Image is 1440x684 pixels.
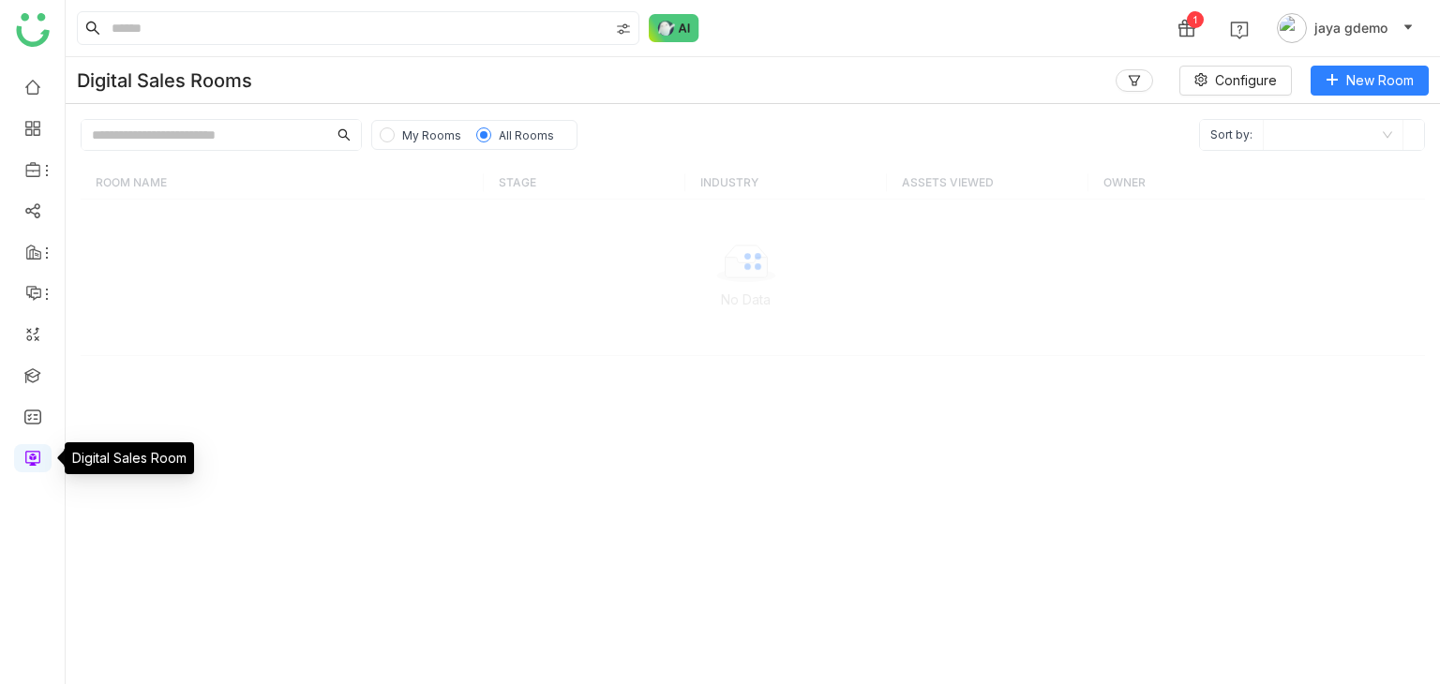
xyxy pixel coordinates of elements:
[1230,21,1249,39] img: help.svg
[649,14,699,42] img: ask-buddy-normal.svg
[1277,13,1307,43] img: avatar
[77,69,252,92] div: Digital Sales Rooms
[616,22,631,37] img: search-type.svg
[499,128,554,142] span: All Rooms
[1215,70,1277,91] span: Configure
[1314,18,1387,38] span: jaya gdemo
[16,13,50,47] img: logo
[1311,66,1429,96] button: New Room
[1346,70,1414,91] span: New Room
[1200,120,1263,150] span: Sort by:
[1179,66,1292,96] button: Configure
[1273,13,1417,43] button: jaya gdemo
[1187,11,1204,28] div: 1
[65,442,194,474] div: Digital Sales Room
[402,128,461,142] span: My Rooms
